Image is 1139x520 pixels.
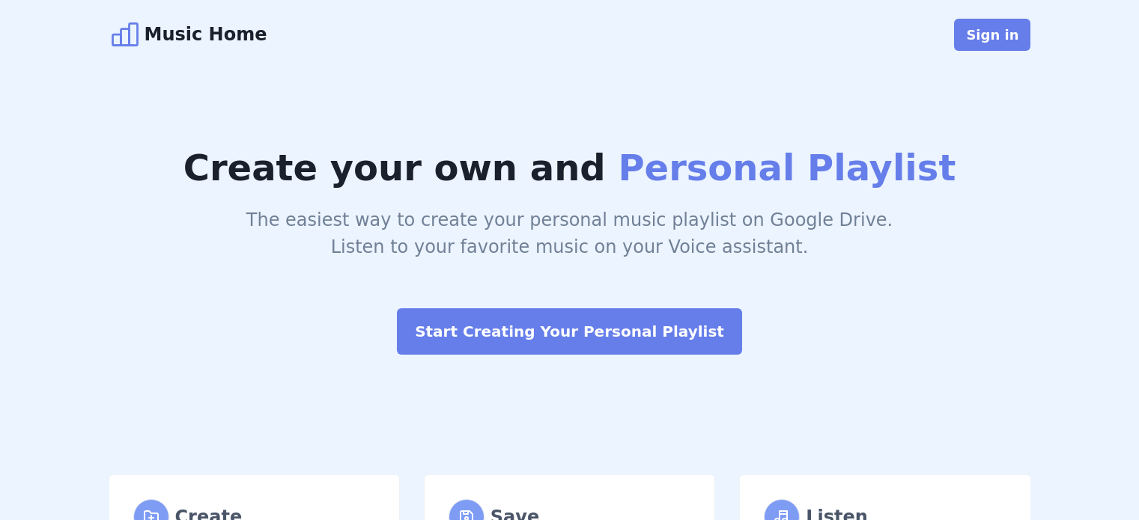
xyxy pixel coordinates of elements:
[618,147,956,189] span: Personal Playlist
[397,308,742,355] button: Start Creating Your Personal Playlist
[109,141,1031,195] h1: Create your own and
[954,19,1030,51] button: Sign in
[109,207,1031,260] div: The easiest way to create your personal music playlist on Google Drive. Listen to your favorite m...
[109,18,267,51] a: Music Home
